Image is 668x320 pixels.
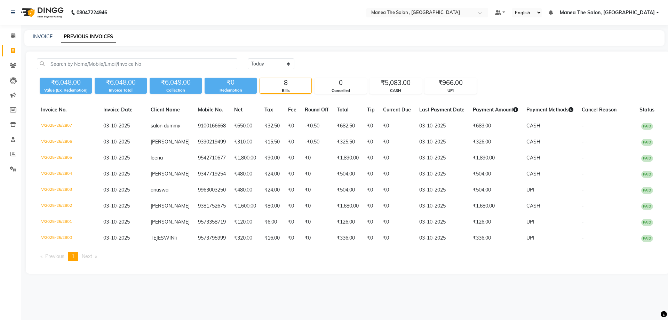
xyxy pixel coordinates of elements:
[469,166,522,182] td: ₹504.00
[370,78,421,88] div: ₹5,083.00
[230,182,260,198] td: ₹480.00
[473,107,518,113] span: Payment Amount
[379,198,415,214] td: ₹0
[284,166,301,182] td: ₹0
[194,214,230,230] td: 9573358719
[37,58,237,69] input: Search by Name/Mobile/Email/Invoice No
[151,139,190,145] span: [PERSON_NAME]
[205,87,257,93] div: Redemption
[103,187,130,193] span: 03-10-2025
[37,252,659,261] nav: Pagination
[526,203,540,209] span: CASH
[415,118,469,134] td: 03-10-2025
[205,78,257,87] div: ₹0
[363,214,379,230] td: ₹0
[95,78,147,87] div: ₹6,048.00
[469,134,522,150] td: ₹326.00
[641,203,653,210] span: PAID
[260,88,311,94] div: Bills
[333,118,363,134] td: ₹682.50
[415,198,469,214] td: 03-10-2025
[260,118,284,134] td: ₹32.50
[379,166,415,182] td: ₹0
[469,214,522,230] td: ₹126.00
[230,198,260,214] td: ₹1,600.00
[260,182,284,198] td: ₹24.00
[150,78,202,87] div: ₹6,049.00
[469,182,522,198] td: ₹504.00
[103,107,133,113] span: Invoice Date
[641,123,653,130] span: PAID
[469,150,522,166] td: ₹1,890.00
[415,214,469,230] td: 03-10-2025
[230,230,260,246] td: ₹320.00
[284,230,301,246] td: ₹0
[315,78,366,88] div: 0
[151,187,168,193] span: anuswa
[526,235,534,241] span: UPI
[260,134,284,150] td: ₹15.50
[379,230,415,246] td: ₹0
[305,107,328,113] span: Round Off
[582,203,584,209] span: -
[363,150,379,166] td: ₹0
[230,118,260,134] td: ₹650.00
[284,134,301,150] td: ₹0
[230,166,260,182] td: ₹480.00
[61,31,116,43] a: PREVIOUS INVOICES
[37,134,99,150] td: V/2025-26/2806
[582,139,584,145] span: -
[40,78,92,87] div: ₹6,048.00
[363,182,379,198] td: ₹0
[379,214,415,230] td: ₹0
[151,155,163,161] span: leena
[260,166,284,182] td: ₹24.00
[151,107,180,113] span: Client Name
[194,230,230,246] td: 9573795999
[151,235,177,241] span: TEJESWINIi
[582,235,584,241] span: -
[469,198,522,214] td: ₹1,680.00
[194,118,230,134] td: 9100166668
[37,214,99,230] td: V/2025-26/2801
[415,182,469,198] td: 03-10-2025
[526,187,534,193] span: UPI
[582,171,584,177] span: -
[230,150,260,166] td: ₹1,800.00
[370,88,421,94] div: CASH
[260,214,284,230] td: ₹6.00
[37,118,99,134] td: V/2025-26/2807
[103,235,130,241] span: 03-10-2025
[194,134,230,150] td: 9390219499
[284,198,301,214] td: ₹0
[379,118,415,134] td: ₹0
[337,107,349,113] span: Total
[333,150,363,166] td: ₹1,890.00
[560,9,655,16] span: Manea The Salon, [GEOGRAPHIC_DATA]
[425,88,476,94] div: UPI
[151,203,190,209] span: [PERSON_NAME]
[194,150,230,166] td: 9542710677
[379,134,415,150] td: ₹0
[301,198,333,214] td: ₹0
[639,107,654,113] span: Status
[33,33,53,40] a: INVOICE
[415,166,469,182] td: 03-10-2025
[103,123,130,129] span: 03-10-2025
[641,171,653,178] span: PAID
[260,78,311,88] div: 8
[151,123,180,129] span: salon dummy
[103,171,130,177] span: 03-10-2025
[363,198,379,214] td: ₹0
[363,166,379,182] td: ₹0
[37,182,99,198] td: V/2025-26/2803
[151,171,190,177] span: [PERSON_NAME]
[363,230,379,246] td: ₹0
[260,150,284,166] td: ₹90.00
[41,107,67,113] span: Invoice No.
[103,155,130,161] span: 03-10-2025
[37,230,99,246] td: V/2025-26/2800
[260,230,284,246] td: ₹16.00
[582,123,584,129] span: -
[315,88,366,94] div: Cancelled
